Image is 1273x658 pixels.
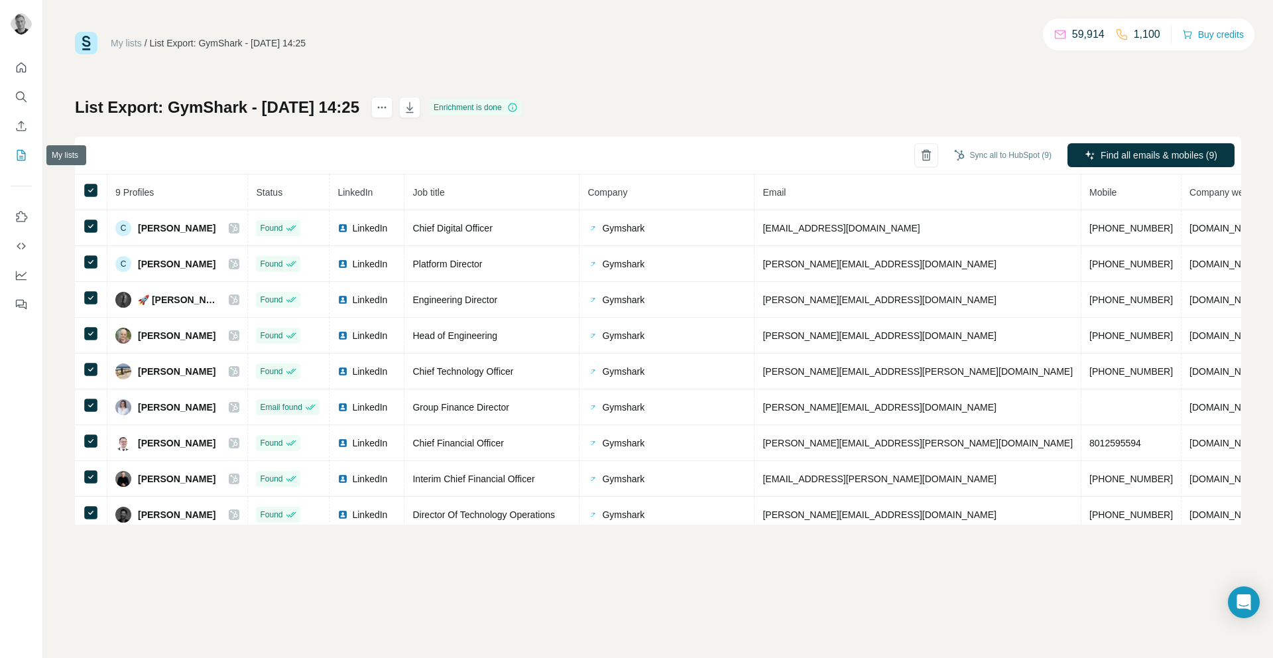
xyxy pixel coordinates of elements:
[412,402,509,413] span: Group Finance Director
[260,401,302,413] span: Email found
[412,366,513,377] span: Chief Technology Officer
[1189,402,1264,413] span: [DOMAIN_NAME]
[412,509,555,520] span: Director Of Technology Operations
[762,295,996,305] span: [PERSON_NAME][EMAIL_ADDRESS][DOMAIN_NAME]
[1089,474,1173,484] span: [PHONE_NUMBER]
[11,205,32,229] button: Use Surfe on LinkedIn
[260,258,282,270] span: Found
[1189,259,1264,269] span: [DOMAIN_NAME]
[587,223,598,233] img: company-logo
[412,295,497,305] span: Engineering Director
[260,509,282,521] span: Found
[75,97,359,118] h1: List Export: GymShark - [DATE] 14:25
[138,329,215,342] span: [PERSON_NAME]
[352,257,387,271] span: LinkedIn
[115,328,131,344] img: Avatar
[115,471,131,487] img: Avatar
[430,99,522,115] div: Enrichment is done
[1089,223,1173,233] span: [PHONE_NUMBER]
[412,259,482,269] span: Platform Director
[260,437,282,449] span: Found
[115,363,131,379] img: Avatar
[260,222,282,234] span: Found
[412,474,534,484] span: Interim Chief Financial Officer
[150,36,306,50] div: List Export: GymShark - [DATE] 14:25
[602,472,644,486] span: Gymshark
[1089,187,1117,198] span: Mobile
[337,223,348,233] img: LinkedIn logo
[602,365,644,378] span: Gymshark
[260,294,282,306] span: Found
[11,293,32,316] button: Feedback
[1089,438,1141,448] span: 8012595594
[762,259,996,269] span: [PERSON_NAME][EMAIL_ADDRESS][DOMAIN_NAME]
[762,187,786,198] span: Email
[602,508,644,521] span: Gymshark
[260,330,282,342] span: Found
[587,474,598,484] img: company-logo
[138,472,215,486] span: [PERSON_NAME]
[1101,149,1217,162] span: Find all emails & mobiles (9)
[1089,366,1173,377] span: [PHONE_NUMBER]
[945,145,1061,165] button: Sync all to HubSpot (9)
[115,256,131,272] div: C
[762,402,996,413] span: [PERSON_NAME][EMAIL_ADDRESS][DOMAIN_NAME]
[145,36,147,50] li: /
[602,401,644,414] span: Gymshark
[260,473,282,485] span: Found
[337,259,348,269] img: LinkedIn logo
[337,295,348,305] img: LinkedIn logo
[337,366,348,377] img: LinkedIn logo
[587,509,598,520] img: company-logo
[337,509,348,520] img: LinkedIn logo
[762,330,996,341] span: [PERSON_NAME][EMAIL_ADDRESS][DOMAIN_NAME]
[412,330,497,341] span: Head of Engineering
[352,472,387,486] span: LinkedIn
[602,436,644,450] span: Gymshark
[1089,259,1173,269] span: [PHONE_NUMBER]
[337,402,348,413] img: LinkedIn logo
[412,438,503,448] span: Chief Financial Officer
[11,85,32,109] button: Search
[138,293,215,306] span: 🚀 [PERSON_NAME]
[11,13,32,34] img: Avatar
[352,401,387,414] span: LinkedIn
[138,365,215,378] span: [PERSON_NAME]
[1189,438,1264,448] span: [DOMAIN_NAME]
[587,438,598,448] img: company-logo
[1089,330,1173,341] span: [PHONE_NUMBER]
[352,365,387,378] span: LinkedIn
[11,263,32,287] button: Dashboard
[260,365,282,377] span: Found
[1189,187,1263,198] span: Company website
[587,259,598,269] img: company-logo
[352,436,387,450] span: LinkedIn
[115,220,131,236] div: C
[138,222,215,235] span: [PERSON_NAME]
[762,509,996,520] span: [PERSON_NAME][EMAIL_ADDRESS][DOMAIN_NAME]
[1189,330,1264,341] span: [DOMAIN_NAME]
[337,474,348,484] img: LinkedIn logo
[138,508,215,521] span: [PERSON_NAME]
[587,330,598,341] img: company-logo
[11,143,32,167] button: My lists
[602,222,644,235] span: Gymshark
[1189,474,1264,484] span: [DOMAIN_NAME]
[1182,25,1244,44] button: Buy credits
[602,257,644,271] span: Gymshark
[75,32,97,54] img: Surfe Logo
[115,292,131,308] img: Avatar
[256,187,282,198] span: Status
[371,97,393,118] button: actions
[587,402,598,413] img: company-logo
[412,223,492,233] span: Chief Digital Officer
[138,436,215,450] span: [PERSON_NAME]
[138,401,215,414] span: [PERSON_NAME]
[337,187,373,198] span: LinkedIn
[762,474,996,484] span: [EMAIL_ADDRESS][PERSON_NAME][DOMAIN_NAME]
[352,222,387,235] span: LinkedIn
[1067,143,1235,167] button: Find all emails & mobiles (9)
[11,56,32,80] button: Quick start
[762,438,1073,448] span: [PERSON_NAME][EMAIL_ADDRESS][PERSON_NAME][DOMAIN_NAME]
[337,330,348,341] img: LinkedIn logo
